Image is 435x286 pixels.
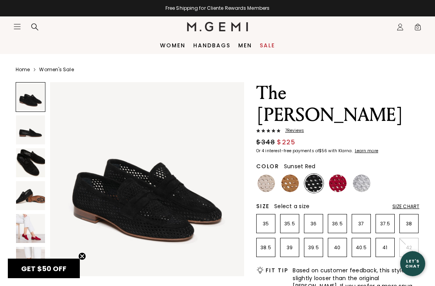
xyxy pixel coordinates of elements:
[414,25,422,32] span: 0
[256,138,275,147] span: $348
[376,221,394,227] p: 37.5
[257,245,275,251] p: 38.5
[187,22,248,31] img: M.Gemi
[39,67,74,73] a: Women's Sale
[16,115,45,144] img: The Sacca Donna Lattice
[284,162,316,170] span: Sunset Red
[304,245,323,251] p: 39.5
[16,67,30,73] a: Home
[400,245,418,251] p: 42
[319,148,327,154] klarna-placement-style-amount: $56
[256,128,419,135] a: 7Reviews
[353,174,370,192] img: Silver
[355,148,378,154] klarna-placement-style-cta: Learn more
[8,259,80,278] div: GET $50 OFFClose teaser
[400,221,418,227] p: 38
[281,174,299,192] img: Luggage
[78,252,86,260] button: Close teaser
[277,138,295,147] span: $225
[266,267,288,273] h2: Fit Tip
[16,247,45,276] img: The Sacca Donna Lattice
[193,42,230,49] a: Handbags
[256,163,279,169] h2: Color
[376,245,394,251] p: 41
[50,82,244,276] img: The Sacca Donna Lattice
[329,174,347,192] img: Sunset Red
[16,214,45,243] img: The Sacca Donna Lattice
[257,221,275,227] p: 35
[256,148,319,154] klarna-placement-style-body: Or 4 interest-free payments of
[328,221,347,227] p: 36.5
[304,221,323,227] p: 36
[260,42,275,49] a: Sale
[280,128,304,133] span: 7 Review s
[274,202,309,210] span: Select a size
[280,245,299,251] p: 39
[354,149,378,153] a: Learn more
[280,221,299,227] p: 35.5
[160,42,185,49] a: Women
[392,203,419,210] div: Size Chart
[328,148,354,154] klarna-placement-style-body: with Klarna
[400,259,425,268] div: Let's Chat
[256,203,270,209] h2: Size
[305,174,323,192] img: Black
[257,174,275,192] img: Light Beige
[328,245,347,251] p: 40
[21,264,67,273] span: GET $50 OFF
[238,42,252,49] a: Men
[352,245,370,251] p: 40.5
[16,148,45,177] img: The Sacca Donna Lattice
[16,181,45,210] img: The Sacca Donna Lattice
[256,82,419,126] h1: The [PERSON_NAME]
[352,221,370,227] p: 37
[13,23,21,31] button: Open site menu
